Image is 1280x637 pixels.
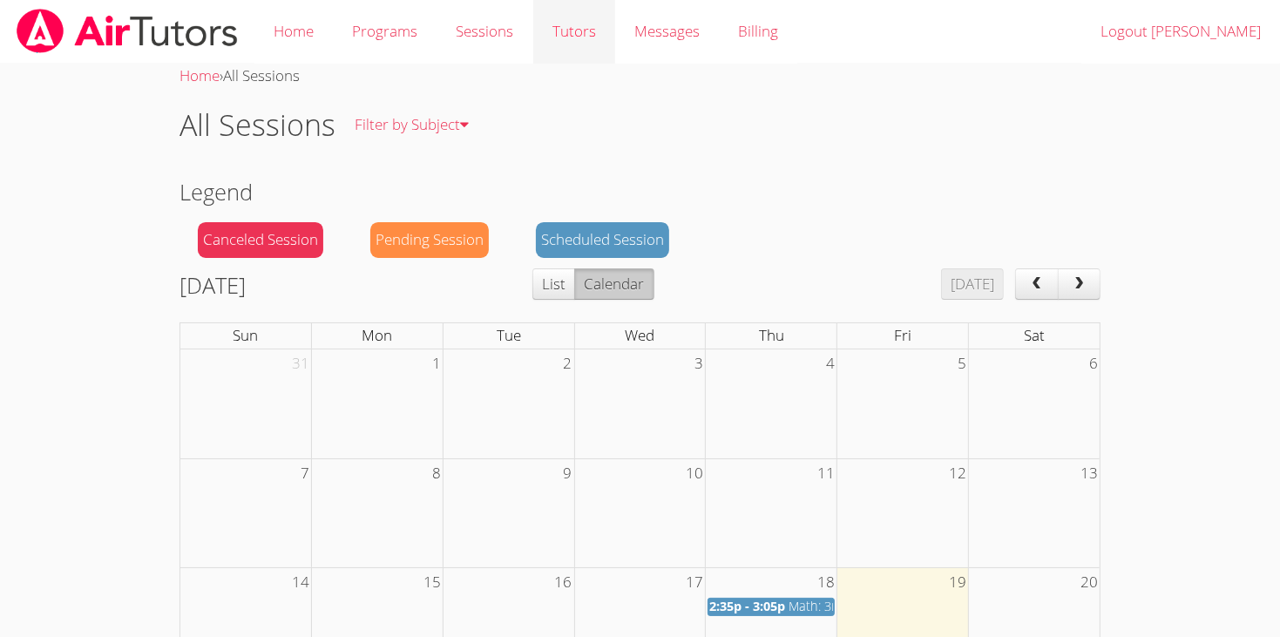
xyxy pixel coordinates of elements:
[824,349,836,378] span: 4
[574,268,654,300] button: Calendar
[562,349,574,378] span: 2
[497,325,521,345] span: Tue
[956,349,968,378] span: 5
[198,222,323,258] div: Canceled Session
[684,459,705,488] span: 10
[626,325,655,345] span: Wed
[759,325,784,345] span: Thu
[709,598,785,614] span: 2:35p - 3:05p
[362,325,392,345] span: Mon
[1087,349,1100,378] span: 6
[430,459,443,488] span: 8
[947,568,968,597] span: 19
[634,21,700,41] span: Messages
[179,175,1101,208] h2: Legend
[532,268,575,300] button: List
[370,222,489,258] div: Pending Session
[223,65,300,85] span: All Sessions
[1079,568,1100,597] span: 20
[179,65,220,85] a: Home
[1058,268,1101,300] button: next
[562,459,574,488] span: 9
[1079,459,1100,488] span: 13
[693,349,705,378] span: 3
[233,325,258,345] span: Sun
[536,222,669,258] div: Scheduled Session
[179,103,335,147] h1: All Sessions
[15,9,240,53] img: airtutors_banner-c4298cdbf04f3fff15de1276eac7730deb9818008684d7c2e4769d2f7ddbe033.png
[179,64,1101,89] div: ›
[1024,325,1045,345] span: Sat
[708,598,835,616] a: 2:35p - 3:05p Math: 3rd Grade
[816,568,836,597] span: 18
[684,568,705,597] span: 17
[894,325,911,345] span: Fri
[422,568,443,597] span: 15
[335,93,488,157] a: Filter by Subject
[789,598,884,614] span: Math: 3rd Grade
[299,459,311,488] span: 7
[1015,268,1059,300] button: prev
[553,568,574,597] span: 16
[290,568,311,597] span: 14
[430,349,443,378] span: 1
[947,459,968,488] span: 12
[179,268,246,302] h2: [DATE]
[290,349,311,378] span: 31
[941,268,1004,300] button: [DATE]
[816,459,836,488] span: 11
